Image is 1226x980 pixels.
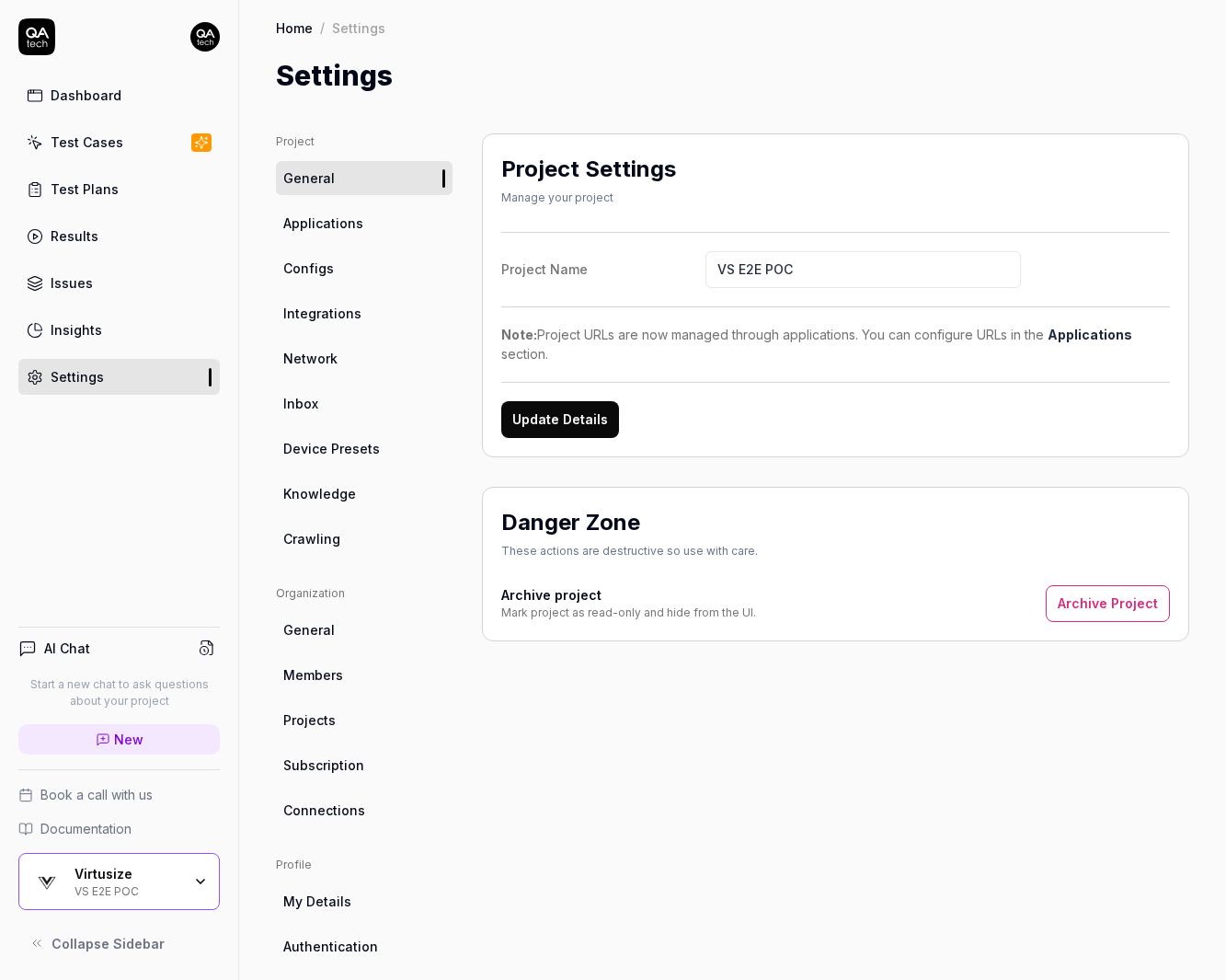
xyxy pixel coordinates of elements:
[276,793,453,827] a: Connections
[501,543,758,559] div: These actions are destructive so use with care.
[501,401,619,438] button: Update Details
[276,55,393,97] h1: Settings
[18,819,220,838] a: Documentation
[283,168,335,188] span: General
[190,22,220,52] img: 7ccf6c19-61ad-4a6c-8811-018b02a1b829.jpg
[283,710,336,730] span: Projects
[276,477,453,511] a: Knowledge
[276,133,453,150] div: Project
[320,18,325,37] div: /
[283,484,356,503] span: Knowledge
[18,853,220,910] button: Virtusize LogoVirtusizeVS E2E POC
[18,124,220,160] a: Test Cases
[276,585,453,602] div: Organization
[40,819,132,838] span: Documentation
[332,18,385,37] div: Settings
[18,359,220,395] a: Settings
[51,179,119,199] div: Test Plans
[1048,327,1132,342] a: Applications
[705,251,1021,288] input: Project Name
[283,620,335,640] span: General
[18,171,220,207] a: Test Plans
[18,218,220,254] a: Results
[283,213,363,233] span: Applications
[276,251,453,285] a: Configs
[283,394,318,413] span: Inbox
[276,206,453,240] a: Applications
[1046,585,1170,622] button: Archive Project
[74,866,181,882] div: Virtusize
[74,882,181,897] div: VS E2E POC
[276,161,453,195] a: General
[276,884,453,918] a: My Details
[283,801,365,820] span: Connections
[276,857,453,873] div: Profile
[283,304,361,323] span: Integrations
[276,929,453,963] a: Authentication
[276,432,453,466] a: Device Presets
[114,730,143,749] span: New
[501,325,1170,363] div: Project URLs are now managed through applications. You can configure URLs in the section.
[283,937,378,956] span: Authentication
[276,386,453,421] a: Inbox
[501,153,676,186] h2: Project Settings
[283,439,380,458] span: Device Presets
[276,703,453,737] a: Projects
[276,296,453,330] a: Integrations
[501,585,756,605] h4: Archive project
[283,755,364,775] span: Subscription
[51,226,98,246] div: Results
[30,865,63,898] img: Virtusize Logo
[51,273,93,293] div: Issues
[501,605,756,621] div: Mark project as read-only and hide from the UI.
[51,86,121,105] div: Dashboard
[40,785,153,804] span: Book a call with us
[283,529,340,548] span: Crawling
[283,665,343,685] span: Members
[501,327,537,342] strong: Note:
[276,522,453,556] a: Crawling
[276,613,453,647] a: General
[501,259,705,279] div: Project Name
[276,341,453,375] a: Network
[18,312,220,348] a: Insights
[501,190,676,206] div: Manage your project
[51,367,104,386] div: Settings
[276,748,453,782] a: Subscription
[18,925,220,962] button: Collapse Sidebar
[18,785,220,804] a: Book a call with us
[283,349,338,368] span: Network
[501,506,640,539] h2: Danger Zone
[276,658,453,692] a: Members
[51,133,123,152] div: Test Cases
[18,724,220,755] a: New
[283,259,334,278] span: Configs
[283,892,351,911] span: My Details
[18,77,220,113] a: Dashboard
[18,265,220,301] a: Issues
[52,934,165,953] span: Collapse Sidebar
[44,639,90,658] h4: AI Chat
[18,676,220,709] p: Start a new chat to ask questions about your project
[276,18,313,37] a: Home
[51,320,102,340] div: Insights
